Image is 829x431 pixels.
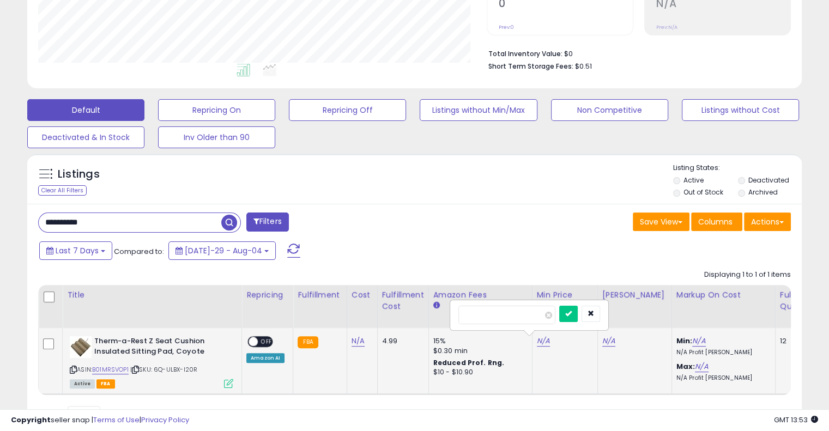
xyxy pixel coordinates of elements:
[433,358,505,367] b: Reduced Prof. Rng.
[168,241,276,260] button: [DATE]-29 - Aug-04
[67,289,237,301] div: Title
[551,99,668,121] button: Non Competitive
[683,187,723,197] label: Out of Stock
[488,49,562,58] b: Total Inventory Value:
[298,336,318,348] small: FBA
[27,126,144,148] button: Deactivated & In Stock
[246,289,288,301] div: Repricing
[676,349,767,356] p: N/A Profit [PERSON_NAME]
[692,336,705,347] a: N/A
[744,213,791,231] button: Actions
[780,336,814,346] div: 12
[499,24,514,31] small: Prev: 0
[246,213,289,232] button: Filters
[56,245,99,256] span: Last 7 Days
[633,213,689,231] button: Save View
[92,365,129,374] a: B01MRSVOP1
[27,99,144,121] button: Default
[683,175,704,185] label: Active
[185,245,262,256] span: [DATE]-29 - Aug-04
[70,379,95,388] span: All listings currently available for purchase on Amazon
[676,289,771,301] div: Markup on Cost
[433,346,524,356] div: $0.30 min
[537,336,550,347] a: N/A
[698,216,733,227] span: Columns
[602,289,667,301] div: [PERSON_NAME]
[258,337,275,347] span: OFF
[420,99,537,121] button: Listings without Min/Max
[96,379,115,388] span: FBA
[11,415,189,426] div: seller snap | |
[748,175,789,185] label: Deactivated
[676,336,693,346] b: Min:
[488,46,783,59] li: $0
[433,301,440,311] small: Amazon Fees.
[141,415,189,425] a: Privacy Policy
[433,336,524,346] div: 15%
[70,336,92,358] img: 41cj-zJwxtL._SL40_.jpg
[39,241,112,260] button: Last 7 Days
[748,187,777,197] label: Archived
[158,126,275,148] button: Inv Older than 90
[352,336,365,347] a: N/A
[114,246,164,257] span: Compared to:
[289,99,406,121] button: Repricing Off
[656,24,677,31] small: Prev: N/A
[11,415,51,425] strong: Copyright
[130,365,197,374] span: | SKU: 6Q-ULBX-I20R
[93,415,140,425] a: Terms of Use
[382,336,420,346] div: 4.99
[695,361,708,372] a: N/A
[58,167,100,182] h5: Listings
[691,213,742,231] button: Columns
[671,285,775,328] th: The percentage added to the cost of goods (COGS) that forms the calculator for Min & Max prices.
[94,336,227,359] b: Therm-a-Rest Z Seat Cushion Insulated Sitting Pad, Coyote
[673,163,802,173] p: Listing States:
[537,289,593,301] div: Min Price
[774,415,818,425] span: 2025-08-12 13:53 GMT
[352,289,373,301] div: Cost
[780,289,818,312] div: Fulfillable Quantity
[433,368,524,377] div: $10 - $10.90
[682,99,799,121] button: Listings without Cost
[382,289,424,312] div: Fulfillment Cost
[575,61,592,71] span: $0.51
[70,336,233,387] div: ASIN:
[38,185,87,196] div: Clear All Filters
[676,374,767,382] p: N/A Profit [PERSON_NAME]
[246,353,285,363] div: Amazon AI
[158,99,275,121] button: Repricing On
[433,289,528,301] div: Amazon Fees
[704,270,791,280] div: Displaying 1 to 1 of 1 items
[676,361,695,372] b: Max:
[298,289,342,301] div: Fulfillment
[602,336,615,347] a: N/A
[488,62,573,71] b: Short Term Storage Fees:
